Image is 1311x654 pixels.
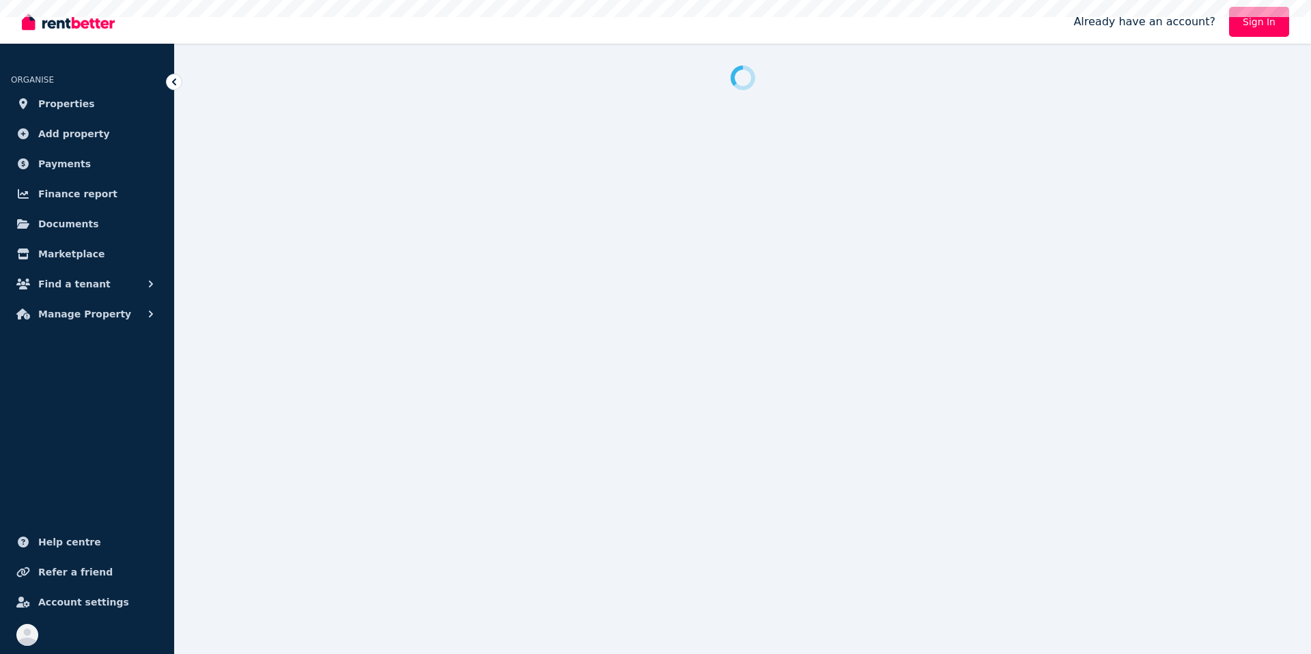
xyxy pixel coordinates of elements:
span: Documents [38,216,99,232]
a: Help centre [11,528,163,556]
span: Account settings [38,594,129,610]
span: Marketplace [38,246,104,262]
a: Account settings [11,588,163,616]
a: Finance report [11,180,163,208]
a: Documents [11,210,163,238]
button: Manage Property [11,300,163,328]
a: Payments [11,150,163,177]
span: Add property [38,126,110,142]
a: Sign In [1229,7,1289,37]
a: Refer a friend [11,558,163,586]
button: Find a tenant [11,270,163,298]
span: Payments [38,156,91,172]
span: ORGANISE [11,75,54,85]
span: Refer a friend [38,564,113,580]
img: RentBetter [22,12,115,32]
span: Help centre [38,534,101,550]
span: Find a tenant [38,276,111,292]
a: Marketplace [11,240,163,268]
span: Finance report [38,186,117,202]
span: Properties [38,96,95,112]
a: Add property [11,120,163,147]
span: Already have an account? [1073,14,1215,30]
a: Properties [11,90,163,117]
span: Manage Property [38,306,131,322]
